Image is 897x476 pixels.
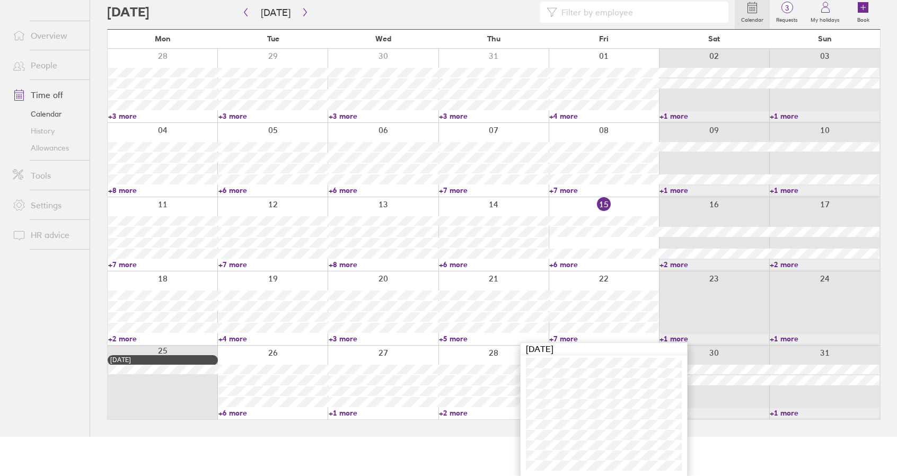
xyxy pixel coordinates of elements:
[521,343,687,355] div: [DATE]
[218,260,328,269] a: +7 more
[4,224,90,245] a: HR advice
[735,14,770,23] label: Calendar
[549,186,658,195] a: +7 more
[770,14,804,23] label: Requests
[659,111,769,121] a: +1 more
[439,408,548,418] a: +2 more
[218,111,328,121] a: +3 more
[375,34,391,43] span: Wed
[4,25,90,46] a: Overview
[557,2,722,22] input: Filter by employee
[4,122,90,139] a: History
[549,260,658,269] a: +6 more
[4,139,90,156] a: Allowances
[851,14,876,23] label: Book
[108,111,217,121] a: +3 more
[659,334,769,343] a: +1 more
[4,84,90,105] a: Time off
[108,260,217,269] a: +7 more
[487,34,500,43] span: Thu
[4,55,90,76] a: People
[4,195,90,216] a: Settings
[818,34,832,43] span: Sun
[108,334,217,343] a: +2 more
[155,34,171,43] span: Mon
[329,111,438,121] a: +3 more
[770,186,879,195] a: +1 more
[770,111,879,121] a: +1 more
[329,334,438,343] a: +3 more
[599,34,609,43] span: Fri
[659,186,769,195] a: +1 more
[659,408,769,418] a: +1 more
[439,111,548,121] a: +3 more
[4,105,90,122] a: Calendar
[329,260,438,269] a: +8 more
[439,334,548,343] a: +5 more
[329,408,438,418] a: +1 more
[549,334,658,343] a: +7 more
[218,334,328,343] a: +4 more
[439,186,548,195] a: +7 more
[659,260,769,269] a: +2 more
[770,4,804,12] span: 3
[4,165,90,186] a: Tools
[770,334,879,343] a: +1 more
[329,186,438,195] a: +6 more
[439,260,548,269] a: +6 more
[770,260,879,269] a: +2 more
[252,4,299,21] button: [DATE]
[110,356,215,364] div: [DATE]
[108,186,217,195] a: +8 more
[267,34,279,43] span: Tue
[804,14,846,23] label: My holidays
[218,408,328,418] a: +6 more
[549,111,658,121] a: +4 more
[770,408,879,418] a: +1 more
[218,186,328,195] a: +6 more
[708,34,720,43] span: Sat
